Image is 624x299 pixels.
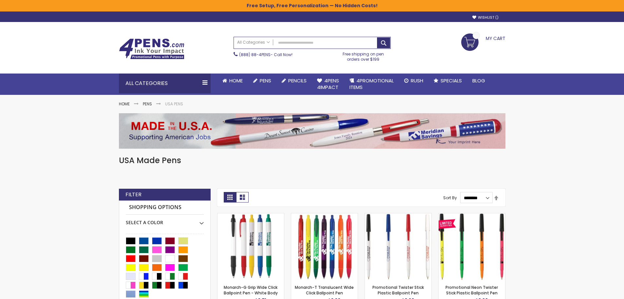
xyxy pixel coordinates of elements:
[248,74,276,88] a: Pens
[126,215,204,226] div: Select A Color
[234,37,273,48] a: All Categories
[125,191,142,198] strong: Filter
[295,285,354,295] a: Monarch-T Translucent Wide Click Ballpoint Pen
[288,77,307,84] span: Pencils
[119,38,184,59] img: 4Pens Custom Pens and Promotional Products
[119,74,211,93] div: All Categories
[260,77,271,84] span: Pens
[365,213,431,219] a: Promotional Twister Stick Plastic Ballpoint Pen
[165,101,183,107] strong: USA Pens
[350,77,394,91] span: 4PROMOTIONAL ITEMS
[276,74,312,88] a: Pencils
[399,74,428,88] a: Rush
[291,213,358,280] img: Monarch-T Translucent Wide Click Ballpoint Pen
[237,40,270,45] span: All Categories
[336,49,391,62] div: Free shipping on pen orders over $199
[119,155,505,166] h1: USA Made Pens
[365,213,431,280] img: Promotional Twister Stick Plastic Ballpoint Pen
[119,113,505,149] img: USA Pens
[229,77,243,84] span: Home
[217,213,284,280] img: Monarch-G Grip Wide Click Ballpoint Pen - White Body
[439,213,505,219] a: Promotional Neon Twister Stick Plastic Ballpoint Pen
[217,213,284,219] a: Monarch-G Grip Wide Click Ballpoint Pen - White Body
[291,213,358,219] a: Monarch-T Translucent Wide Click Ballpoint Pen
[344,74,399,95] a: 4PROMOTIONALITEMS
[224,285,278,295] a: Monarch-G Grip Wide Click Ballpoint Pen - White Body
[239,52,271,57] a: (888) 88-4PENS
[472,15,499,20] a: Wishlist
[439,213,505,280] img: Promotional Neon Twister Stick Plastic Ballpoint Pen
[443,195,457,201] label: Sort By
[472,77,485,84] span: Blog
[239,52,293,57] span: - Call Now!
[467,74,490,88] a: Blog
[445,285,498,295] a: Promotional Neon Twister Stick Plastic Ballpoint Pen
[428,74,467,88] a: Specials
[143,101,152,107] a: Pens
[119,101,130,107] a: Home
[441,77,462,84] span: Specials
[411,77,423,84] span: Rush
[217,74,248,88] a: Home
[126,201,204,215] strong: Shopping Options
[312,74,344,95] a: 4Pens4impact
[224,192,236,203] strong: Grid
[372,285,424,295] a: Promotional Twister Stick Plastic Ballpoint Pen
[317,77,339,91] span: 4Pens 4impact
